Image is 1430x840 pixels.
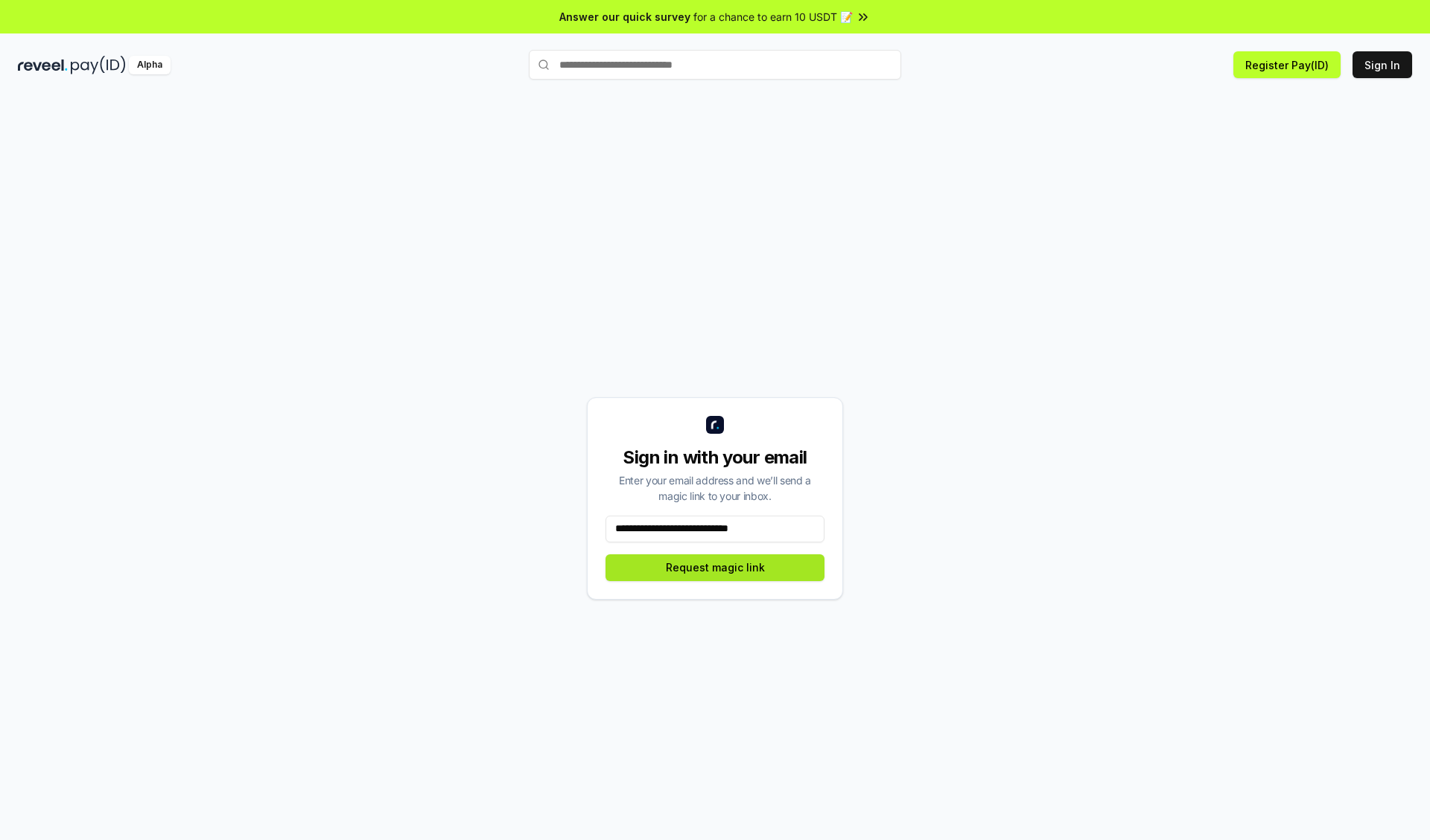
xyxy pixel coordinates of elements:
button: Request magic link [606,554,824,581]
button: Sign In [1353,51,1412,78]
img: reveel_dark [18,56,68,74]
button: Register Pay(ID) [1233,51,1341,78]
span: Answer our quick survey [559,9,690,25]
div: Enter your email address and we’ll send a magic link to your inbox. [606,472,824,504]
span: for a chance to earn 10 USDT 📝 [693,9,853,25]
img: logo_small [706,416,724,434]
div: Alpha [129,56,171,74]
img: pay_id [71,56,126,74]
div: Sign in with your email [606,446,824,469]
